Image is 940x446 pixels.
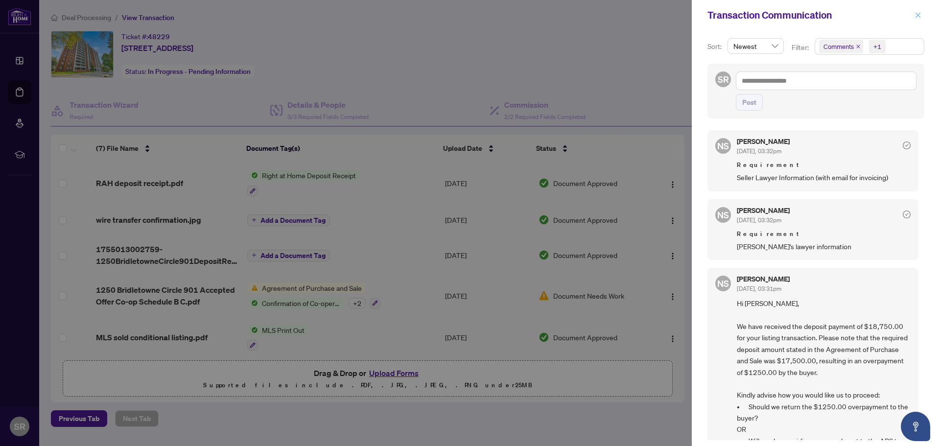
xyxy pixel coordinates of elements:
p: Filter: [792,42,810,53]
h5: [PERSON_NAME] [737,138,790,145]
span: Requirement [737,229,911,239]
span: Requirement [737,160,911,170]
span: close [915,12,921,19]
span: NS [717,277,729,290]
span: [DATE], 03:32pm [737,147,781,155]
span: NS [717,139,729,153]
span: Comments [823,42,854,51]
span: close [856,44,861,49]
span: [DATE], 03:32pm [737,216,781,224]
span: [DATE], 03:31pm [737,285,781,292]
button: Post [736,94,763,111]
div: +1 [873,42,881,51]
div: Transaction Communication [707,8,912,23]
span: check-circle [903,141,911,149]
span: [PERSON_NAME]'s lawyer information [737,241,911,252]
span: NS [717,208,729,222]
span: SR [718,72,729,86]
span: Seller Lawyer Information (with email for invoicing) [737,172,911,183]
h5: [PERSON_NAME] [737,276,790,282]
button: Open asap [901,412,930,441]
h5: [PERSON_NAME] [737,207,790,214]
p: Sort: [707,41,724,52]
span: Newest [733,39,778,53]
span: check-circle [903,211,911,218]
span: Comments [819,40,863,53]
